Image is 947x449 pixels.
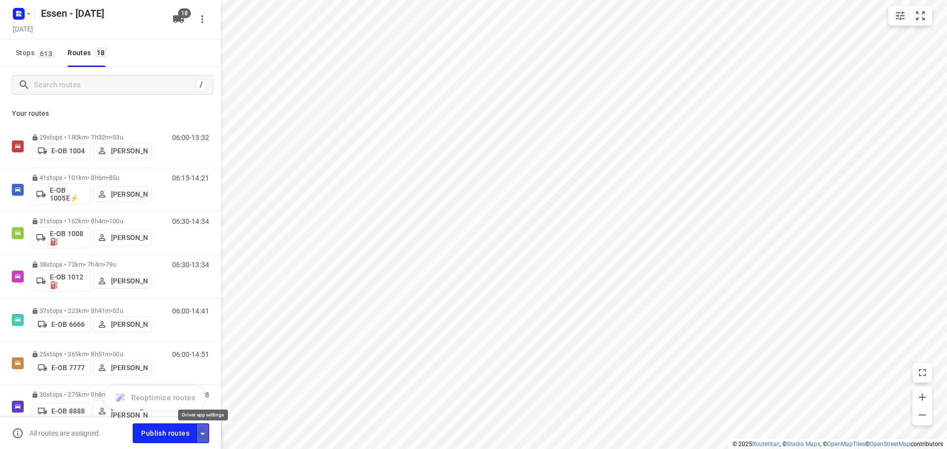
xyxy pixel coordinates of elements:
p: [PERSON_NAME] [111,190,147,198]
p: 38 stops • 72km • 7h4m [32,261,152,268]
button: E-OB 6666 [32,316,91,332]
span: Publish routes [141,427,189,440]
p: 29 stops • 180km • 7h32m [32,134,152,141]
button: Reoptimize routes [105,386,205,410]
button: E-OB 8888 [32,403,91,419]
p: E-OB 7777 [51,364,85,372]
p: Your routes [12,108,209,119]
span: 52u [112,307,123,314]
button: Map settings [890,6,910,26]
p: 06:30-13:34 [172,261,209,269]
p: [PERSON_NAME] [111,234,147,242]
p: 41 stops • 101km • 8h6m [32,174,152,181]
button: [PERSON_NAME] [PERSON_NAME] [93,400,152,422]
p: 31 stops • 162km • 8h4m [32,217,152,225]
button: Fit zoom [911,6,930,26]
p: 06:00-14:51 [172,350,209,358]
button: 18 [169,9,188,29]
p: E-OB 6666 [51,320,85,328]
span: 50u [112,350,123,358]
button: E-OB 7777 [32,360,91,376]
div: small contained button group [888,6,932,26]
button: Publish routes [133,423,197,443]
p: 30 stops • 275km • 9h8m [32,391,152,398]
span: 100u [109,217,123,225]
span: 18 [94,47,108,57]
span: • [110,350,112,358]
p: [PERSON_NAME] [111,364,147,372]
span: 85u [109,174,119,181]
button: E-OB 1004 [32,143,91,159]
button: More [192,9,212,29]
p: 06:30-14:34 [172,217,209,225]
input: Search routes [34,77,196,93]
span: • [104,261,106,268]
p: E-OB 1004 [51,147,85,155]
span: • [110,307,112,314]
span: Stops [16,47,58,59]
button: E-OB 1012⛽️ [32,270,91,292]
button: [PERSON_NAME] [93,143,152,159]
p: [PERSON_NAME] [111,147,147,155]
a: Stadia Maps [787,441,820,448]
button: E-OB 1008⛽️ [32,227,91,248]
p: [PERSON_NAME] [111,277,147,285]
div: Routes [68,47,110,59]
a: Routetitan [752,441,780,448]
p: All routes are assigned. [30,429,101,437]
h5: Rename [37,5,165,21]
p: E-OB 1008⛽️ [50,230,86,245]
button: [PERSON_NAME] [93,316,152,332]
span: • [107,217,109,225]
div: / [196,79,207,90]
span: 613 [37,48,55,58]
span: • [107,174,109,181]
p: [PERSON_NAME] [111,320,147,328]
p: E-OB 1012⛽️ [50,273,86,289]
button: [PERSON_NAME] [93,230,152,245]
p: 06:00-13:32 [172,134,209,141]
button: [PERSON_NAME] [93,360,152,376]
p: [PERSON_NAME] [PERSON_NAME] [111,403,147,419]
span: • [110,134,112,141]
p: 37 stops • 223km • 8h41m [32,307,152,314]
button: E-OB 1005E⚡ [32,183,91,205]
h5: Project date [9,23,37,35]
p: 06:15-14:21 [172,174,209,182]
a: OpenMapTiles [827,441,865,448]
p: 06:00-14:41 [172,307,209,315]
li: © 2025 , © , © © contributors [732,441,943,448]
span: 79u [106,261,116,268]
p: E-OB 8888 [51,407,85,415]
span: 18 [178,8,191,18]
button: [PERSON_NAME] [93,273,152,289]
a: OpenStreetMap [870,441,911,448]
span: 53u [112,134,123,141]
p: E-OB 1005E⚡ [50,186,86,202]
button: [PERSON_NAME] [93,186,152,202]
p: 25 stops • 365km • 8h51m [32,350,152,358]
